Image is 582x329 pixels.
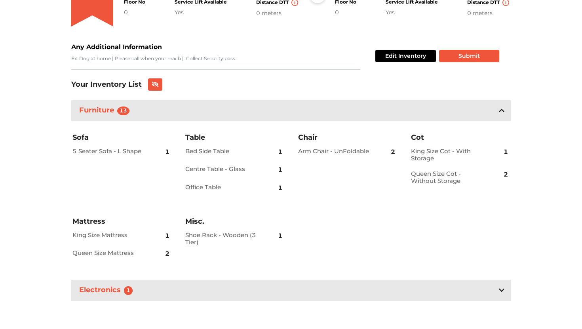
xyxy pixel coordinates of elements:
h3: Your Inventory List [71,80,142,89]
h3: Electronics [78,284,137,297]
span: 13 [117,106,129,115]
h2: Arm Chair - UnFoldable [298,148,372,155]
div: 0 meters [467,9,511,17]
div: Yes [386,8,438,17]
b: Any Additional Information [71,43,162,51]
h2: Bed Side Table [185,148,259,155]
span: 1 [165,143,169,162]
div: 0 [335,8,356,17]
h2: Shoe Rack - Wooden (3 Tier) [185,232,259,246]
h2: King Size Mattress [72,232,146,239]
span: 1 [278,226,282,245]
h3: Sofa [72,133,171,143]
h3: Chair [298,133,397,143]
span: 1 [278,160,282,179]
h2: Queen Size Mattress [72,249,146,257]
h3: Cot [411,133,510,143]
button: Submit [439,50,499,62]
h2: King Size Cot - With Storage [411,148,485,162]
span: 1 [165,226,169,245]
h2: Office Table [185,184,259,191]
h2: Queen Size Cot - Without Storage [411,170,485,184]
span: 1 [278,179,282,198]
div: 0 meters [256,9,300,17]
h3: Mattress [72,217,171,226]
h2: 5 Seater Sofa - L Shape [72,148,146,155]
div: Yes [175,8,227,17]
span: 2 [391,143,395,162]
span: 2 [165,244,169,263]
h2: Centre Table - Glass [185,165,259,173]
span: 1 [504,143,508,162]
div: 0 [124,8,145,17]
span: 1 [124,286,133,295]
h3: Misc. [185,217,284,226]
h3: Furniture [78,105,134,117]
button: Edit Inventory [375,50,436,62]
span: 1 [278,143,282,162]
span: 2 [504,165,508,184]
h3: Table [185,133,284,143]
